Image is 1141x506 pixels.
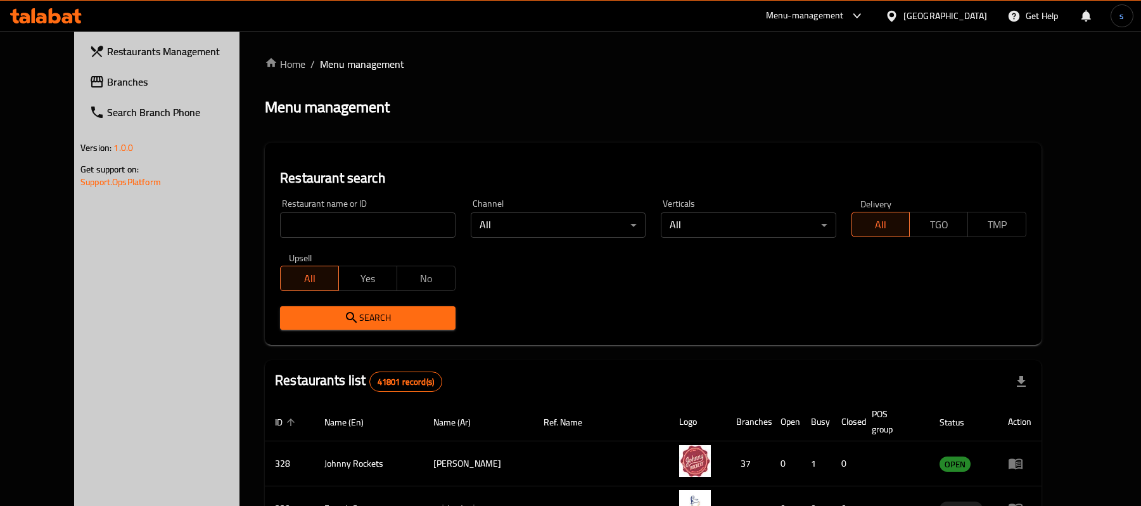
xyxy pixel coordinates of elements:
[831,403,862,441] th: Closed
[1119,9,1124,23] span: s
[275,415,299,430] span: ID
[998,403,1042,441] th: Action
[79,36,265,67] a: Restaurants Management
[80,161,139,178] span: Get support on:
[290,310,445,326] span: Search
[433,415,487,430] span: Name (Ar)
[280,266,339,291] button: All
[79,97,265,127] a: Search Branch Phone
[423,441,533,486] td: [PERSON_NAME]
[338,266,397,291] button: Yes
[280,306,455,330] button: Search
[669,403,726,441] th: Logo
[107,105,255,120] span: Search Branch Phone
[344,269,392,288] span: Yes
[872,406,914,437] span: POS group
[107,44,255,59] span: Restaurants Management
[80,174,161,190] a: Support.OpsPlatform
[801,441,831,486] td: 1
[265,97,390,117] h2: Menu management
[314,441,423,486] td: Johnny Rockets
[370,376,442,388] span: 41801 record(s)
[280,212,455,238] input: Search for restaurant name or ID..
[1008,456,1031,471] div: Menu
[967,212,1026,237] button: TMP
[275,371,442,392] h2: Restaurants list
[265,441,314,486] td: 328
[286,269,334,288] span: All
[973,216,1021,234] span: TMP
[726,441,770,486] td: 37
[726,403,770,441] th: Branches
[770,441,801,486] td: 0
[940,457,971,472] div: OPEN
[107,74,255,89] span: Branches
[679,445,711,477] img: Johnny Rockets
[915,216,963,234] span: TGO
[544,415,599,430] span: Ref. Name
[280,169,1026,188] h2: Restaurant search
[903,9,987,23] div: [GEOGRAPHIC_DATA]
[289,253,312,262] label: Upsell
[324,415,380,430] span: Name (En)
[940,415,981,430] span: Status
[801,403,831,441] th: Busy
[909,212,968,237] button: TGO
[80,139,112,156] span: Version:
[265,56,1042,72] nav: breadcrumb
[79,67,265,97] a: Branches
[265,56,305,72] a: Home
[857,216,905,234] span: All
[369,372,442,392] div: Total records count
[766,8,844,23] div: Menu-management
[113,139,133,156] span: 1.0.0
[471,212,646,238] div: All
[831,441,862,486] td: 0
[940,457,971,472] span: OPEN
[320,56,404,72] span: Menu management
[397,266,456,291] button: No
[851,212,910,237] button: All
[661,212,836,238] div: All
[860,199,892,208] label: Delivery
[310,56,315,72] li: /
[770,403,801,441] th: Open
[402,269,450,288] span: No
[1006,367,1036,397] div: Export file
